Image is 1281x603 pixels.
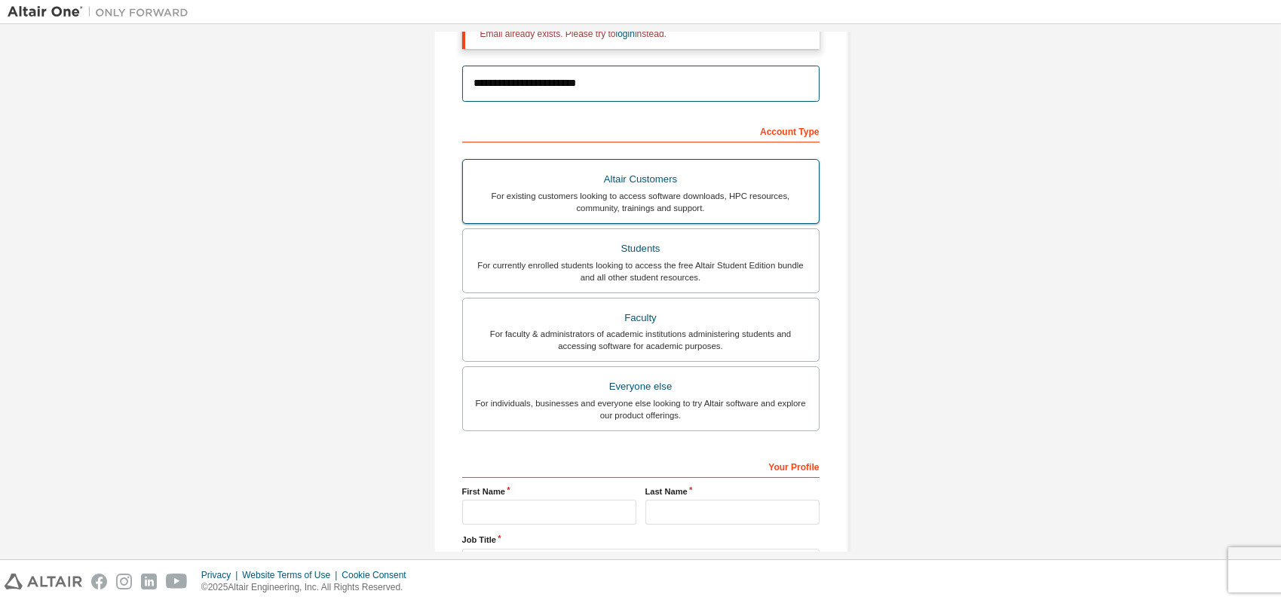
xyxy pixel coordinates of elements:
[472,238,810,259] div: Students
[5,574,82,589] img: altair_logo.svg
[342,569,415,581] div: Cookie Consent
[116,574,132,589] img: instagram.svg
[472,376,810,397] div: Everyone else
[472,308,810,329] div: Faculty
[472,328,810,352] div: For faculty & administrators of academic institutions administering students and accessing softwa...
[462,118,820,142] div: Account Type
[91,574,107,589] img: facebook.svg
[462,485,636,497] label: First Name
[166,574,188,589] img: youtube.svg
[8,5,196,20] img: Altair One
[242,569,342,581] div: Website Terms of Use
[616,29,635,39] a: login
[201,569,242,581] div: Privacy
[462,534,820,546] label: Job Title
[141,574,157,589] img: linkedin.svg
[472,190,810,214] div: For existing customers looking to access software downloads, HPC resources, community, trainings ...
[472,169,810,190] div: Altair Customers
[201,581,415,594] p: © 2025 Altair Engineering, Inc. All Rights Reserved.
[645,485,820,497] label: Last Name
[480,28,808,40] div: Email already exists. Please try to instead.
[462,454,820,478] div: Your Profile
[472,259,810,283] div: For currently enrolled students looking to access the free Altair Student Edition bundle and all ...
[472,397,810,421] div: For individuals, businesses and everyone else looking to try Altair software and explore our prod...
